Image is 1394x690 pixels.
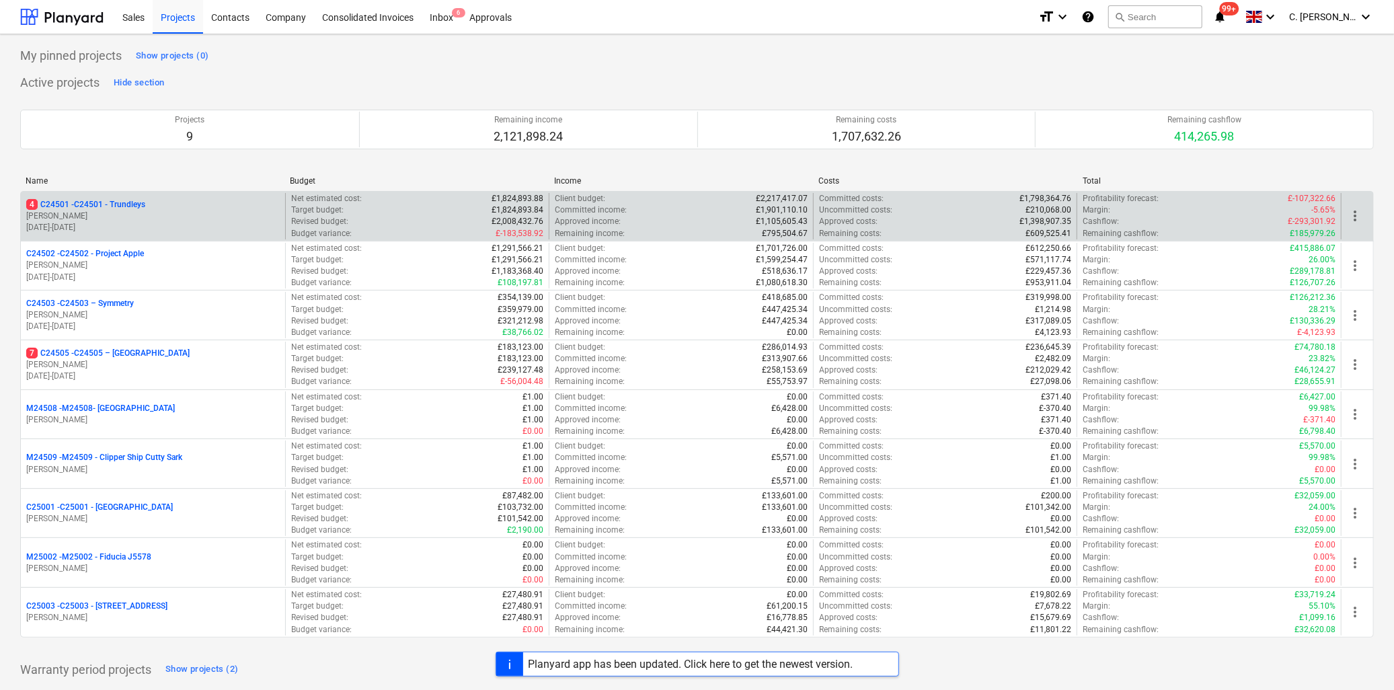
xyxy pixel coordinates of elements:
[26,248,280,282] div: C24502 -C24502 - Project Apple[PERSON_NAME][DATE]-[DATE]
[771,426,808,437] p: £6,428.00
[555,513,621,525] p: Approved income :
[1290,315,1335,327] p: £130,336.29
[492,204,543,216] p: £1,824,893.84
[522,391,543,403] p: £1.00
[492,193,543,204] p: £1,824,893.88
[1083,243,1159,254] p: Profitability forecast :
[1309,502,1335,513] p: 24.00%
[1025,365,1071,376] p: £212,029.42
[26,359,280,371] p: [PERSON_NAME]
[756,254,808,266] p: £1,599,254.47
[771,403,808,414] p: £6,428.00
[555,464,621,475] p: Approved income :
[1083,490,1159,502] p: Profitability forecast :
[819,502,892,513] p: Uncommitted costs :
[787,391,808,403] p: £0.00
[771,475,808,487] p: £5,571.00
[555,376,625,387] p: Remaining income :
[26,563,280,574] p: [PERSON_NAME]
[819,277,882,289] p: Remaining costs :
[291,193,362,204] p: Net estimated cost :
[787,327,808,338] p: £0.00
[1083,342,1159,353] p: Profitability forecast :
[291,365,348,376] p: Revised budget :
[26,272,280,283] p: [DATE] - [DATE]
[1035,327,1071,338] p: £4,123.93
[1050,513,1071,525] p: £0.00
[819,365,878,376] p: Approved costs :
[1083,292,1159,303] p: Profitability forecast :
[291,464,348,475] p: Revised budget :
[1025,204,1071,216] p: £210,068.00
[291,304,344,315] p: Target budget :
[291,228,352,239] p: Budget variance :
[1083,440,1159,452] p: Profitability forecast :
[1025,266,1071,277] p: £229,457.36
[1347,555,1363,571] span: more_vert
[498,315,543,327] p: £321,212.98
[1083,176,1336,186] div: Total
[819,315,878,327] p: Approved costs :
[26,298,280,332] div: C24503 -C24503 – Symmetry[PERSON_NAME][DATE]-[DATE]
[1299,426,1335,437] p: £6,798.40
[819,414,878,426] p: Approved costs :
[522,403,543,414] p: £1.00
[110,72,167,93] button: Hide section
[1083,502,1110,513] p: Margin :
[291,342,362,353] p: Net estimated cost :
[26,502,173,513] p: C25001 - C25001 - [GEOGRAPHIC_DATA]
[756,243,808,254] p: £1,701,726.00
[1347,307,1363,323] span: more_vert
[1294,490,1335,502] p: £32,059.00
[290,176,543,186] div: Budget
[762,292,808,303] p: £418,685.00
[1050,475,1071,487] p: £1.00
[1347,258,1363,274] span: more_vert
[1025,342,1071,353] p: £236,645.39
[1083,266,1119,277] p: Cashflow :
[291,327,352,338] p: Budget variance :
[498,502,543,513] p: £103,732.00
[1035,304,1071,315] p: £1,214.98
[762,304,808,315] p: £447,425.34
[1050,464,1071,475] p: £0.00
[1083,277,1159,289] p: Remaining cashflow :
[291,513,348,525] p: Revised budget :
[498,277,543,289] p: £108,197.81
[498,365,543,376] p: £239,127.48
[502,490,543,502] p: £87,482.00
[555,228,625,239] p: Remaining income :
[1347,356,1363,373] span: more_vert
[1025,525,1071,536] p: £101,542.00
[832,128,901,145] p: 1,707,632.26
[26,403,280,426] div: M24508 -M24508- [GEOGRAPHIC_DATA][PERSON_NAME]
[291,525,352,536] p: Budget variance :
[1083,475,1159,487] p: Remaining cashflow :
[494,114,563,126] p: Remaining income
[1083,513,1119,525] p: Cashflow :
[1167,114,1241,126] p: Remaining cashflow
[787,414,808,426] p: £0.00
[114,75,164,91] div: Hide section
[1315,513,1335,525] p: £0.00
[1299,475,1335,487] p: £5,570.00
[819,539,884,551] p: Committed costs :
[26,601,280,623] div: C25003 -C25003 - [STREET_ADDRESS][PERSON_NAME]
[762,502,808,513] p: £133,601.00
[555,525,625,536] p: Remaining income :
[132,45,212,67] button: Show projects (0)
[787,539,808,551] p: £0.00
[555,193,605,204] p: Client budget :
[1290,292,1335,303] p: £126,212.36
[819,193,884,204] p: Committed costs :
[819,490,884,502] p: Committed costs :
[756,216,808,227] p: £1,105,605.43
[1025,292,1071,303] p: £319,998.00
[26,199,38,210] span: 4
[1309,452,1335,463] p: 99.98%
[819,440,884,452] p: Committed costs :
[26,260,280,271] p: [PERSON_NAME]
[291,376,352,387] p: Budget variance :
[1025,277,1071,289] p: £953,911.04
[26,403,175,414] p: M24508 - M24508- [GEOGRAPHIC_DATA]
